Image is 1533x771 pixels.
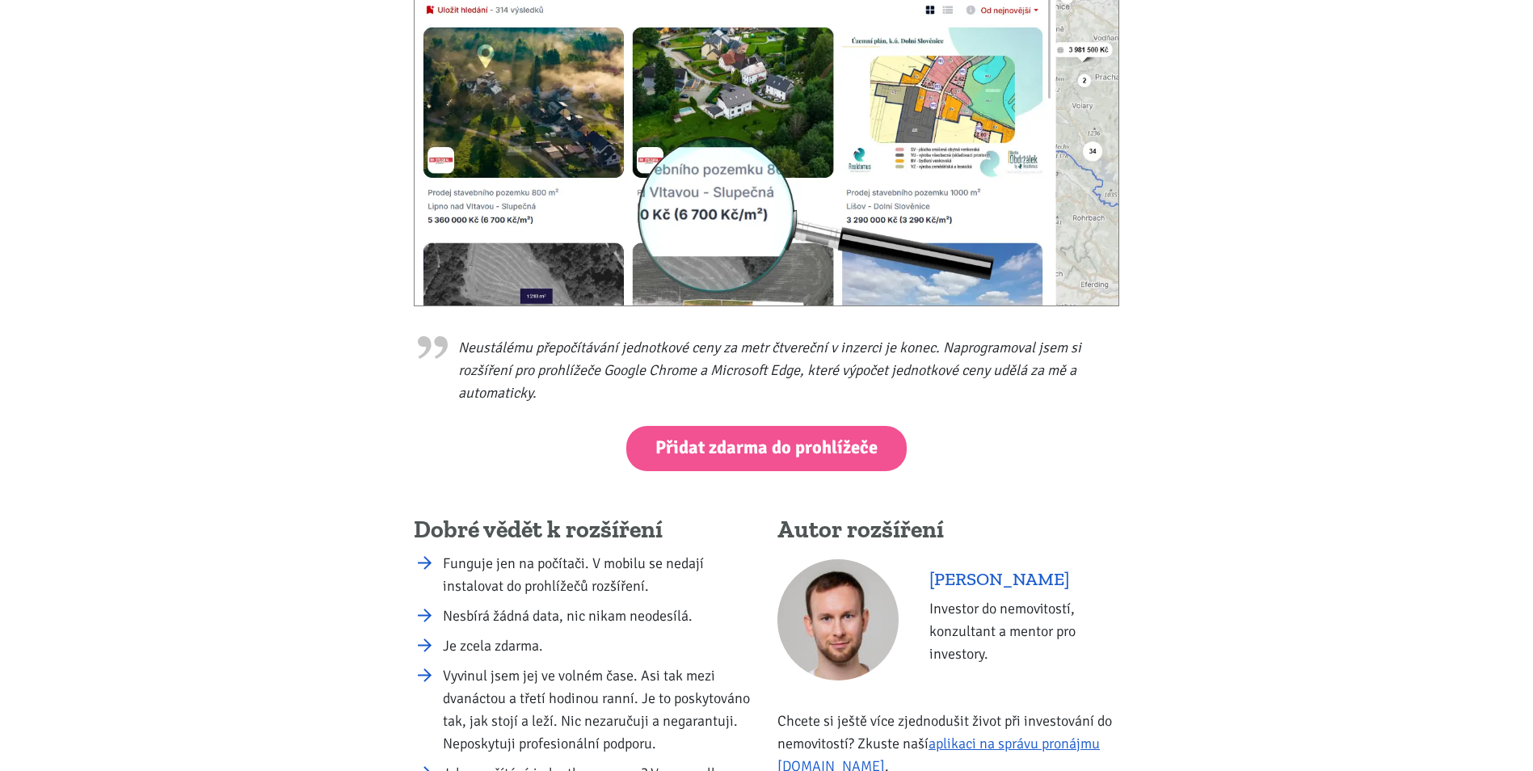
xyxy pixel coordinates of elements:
[443,634,756,657] li: Je zcela zdarma.
[443,605,756,627] li: Nesbírá žádná data, nic nikam neodesílá.
[929,597,1120,665] p: Investor do nemovitostí, konzultant a mentor pro investory.
[443,552,756,597] li: Funguje jen na počítači. V mobilu se nedají instalovat do prohlížečů rozšíření.
[777,515,1119,546] h4: Autor rozšíření
[443,664,756,755] li: Vyvinul jsem jej ve volném čase. Asi tak mezi dvanáctou a třetí hodinou ranní. Je to poskytováno ...
[929,568,1120,590] h5: [PERSON_NAME]
[414,328,1119,404] blockquote: Neustálému přepočítávání jednotkové ceny za metr čtvereční v inzerci je konec. Naprogramoval jsem...
[414,515,756,546] h4: Dobré vědět k rozšíření
[626,426,907,470] a: Přidat zdarma do prohlížeče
